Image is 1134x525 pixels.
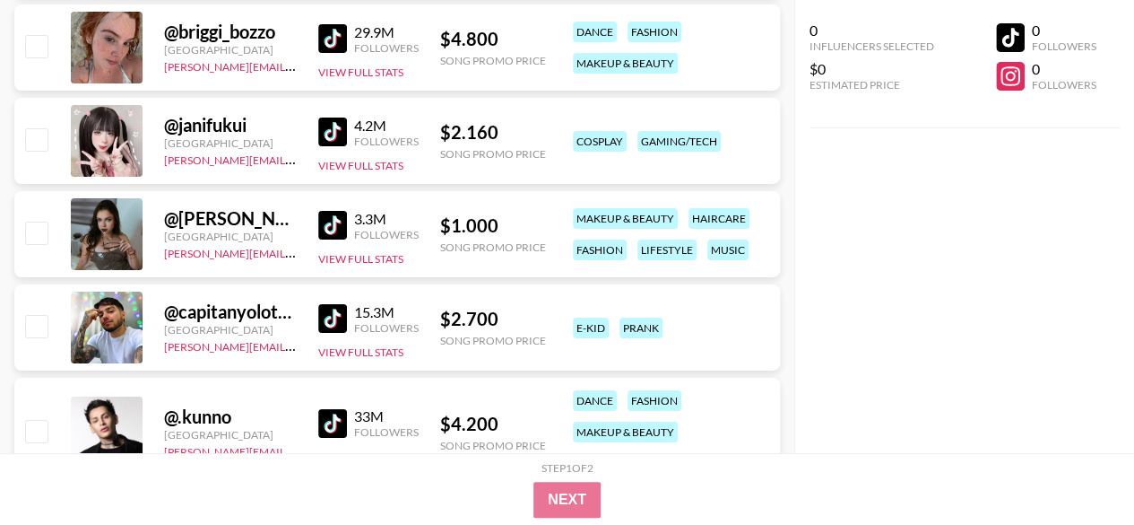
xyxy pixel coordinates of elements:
a: [PERSON_NAME][EMAIL_ADDRESS][DOMAIN_NAME] [164,243,429,260]
div: 0 [1032,60,1096,78]
div: Song Promo Price [440,334,546,347]
div: Song Promo Price [440,241,546,254]
div: makeup & beauty [573,208,678,229]
div: makeup & beauty [573,53,678,74]
div: music [707,240,749,260]
div: Followers [1032,78,1096,92]
div: $ 4.800 [440,28,546,50]
div: gaming/tech [637,131,721,152]
div: fashion [628,390,681,411]
div: 3.3M [354,210,419,228]
button: View Full Stats [318,66,403,79]
div: $ 1.000 [440,214,546,237]
div: [GEOGRAPHIC_DATA] [164,43,297,57]
div: @ capitanyolotroll [164,301,297,323]
div: Song Promo Price [440,147,546,161]
div: dance [573,22,617,42]
div: Estimated Price [809,78,934,92]
div: 0 [1032,22,1096,39]
div: [GEOGRAPHIC_DATA] [164,323,297,337]
div: Followers [1032,39,1096,53]
div: Song Promo Price [440,439,546,452]
img: TikTok [318,118,347,146]
img: TikTok [318,24,347,53]
div: @ .kunno [164,406,297,428]
div: $ 2.160 [440,121,546,144]
a: [PERSON_NAME][EMAIL_ADDRESS][DOMAIN_NAME] [164,150,429,167]
div: Followers [354,228,419,241]
div: cosplay [573,131,627,152]
div: lifestyle [637,240,697,260]
div: Followers [354,321,419,335]
div: prank [619,318,662,338]
div: $ 2.700 [440,308,546,330]
div: $ 4.200 [440,413,546,435]
div: @ briggi_bozzo [164,21,297,43]
div: [GEOGRAPHIC_DATA] [164,136,297,150]
div: haircare [688,208,749,229]
div: fashion [573,240,627,260]
a: [PERSON_NAME][EMAIL_ADDRESS][DOMAIN_NAME] [164,57,429,74]
div: Followers [354,425,419,439]
div: fashion [628,22,681,42]
div: 4.2M [354,117,419,135]
div: dance [573,390,617,411]
button: View Full Stats [318,450,403,463]
div: 33M [354,407,419,425]
div: 29.9M [354,23,419,41]
img: TikTok [318,211,347,240]
div: $0 [809,60,934,78]
div: 15.3M [354,303,419,321]
div: @ janifukui [164,114,297,136]
img: TikTok [318,409,347,438]
button: View Full Stats [318,252,403,266]
button: View Full Stats [318,159,403,172]
div: e-kid [573,318,609,338]
img: TikTok [318,304,347,333]
a: [PERSON_NAME][EMAIL_ADDRESS][DOMAIN_NAME] [164,442,429,459]
div: 0 [809,22,934,39]
button: Next [533,482,601,518]
a: [PERSON_NAME][EMAIL_ADDRESS][DOMAIN_NAME] [164,337,429,354]
div: makeup & beauty [573,422,678,442]
div: @ [PERSON_NAME].[PERSON_NAME] [164,207,297,230]
div: Followers [354,41,419,55]
div: Song Promo Price [440,54,546,67]
div: Followers [354,135,419,148]
div: [GEOGRAPHIC_DATA] [164,428,297,442]
div: Step 1 of 2 [541,461,593,475]
div: [GEOGRAPHIC_DATA] [164,230,297,243]
div: Influencers Selected [809,39,934,53]
button: View Full Stats [318,346,403,359]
